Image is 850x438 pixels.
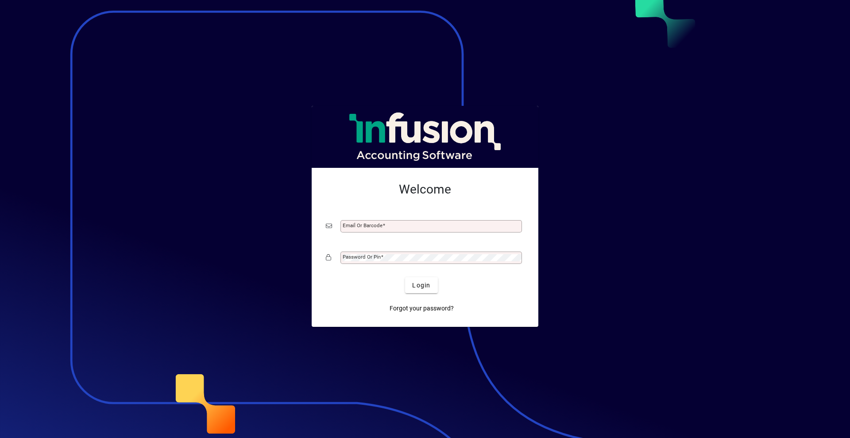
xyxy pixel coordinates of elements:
[326,182,524,197] h2: Welcome
[412,281,430,290] span: Login
[386,300,457,316] a: Forgot your password?
[390,304,454,313] span: Forgot your password?
[343,254,381,260] mat-label: Password or Pin
[405,277,437,293] button: Login
[343,222,382,229] mat-label: Email or Barcode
